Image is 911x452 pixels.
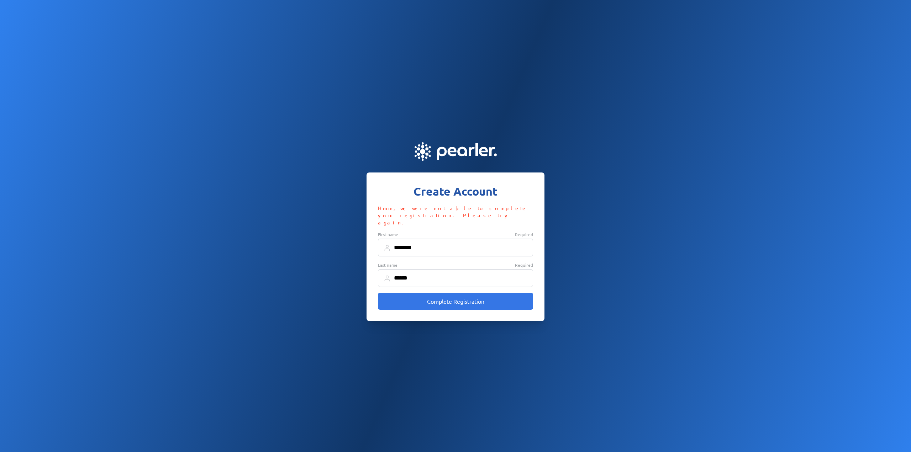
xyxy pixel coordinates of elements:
[378,293,533,310] button: Complete Registration
[378,262,397,268] span: Last name
[378,204,533,226] p: Hmm, we were not able to complete your registration. Please try again.
[427,298,484,305] span: Complete Registration
[378,232,398,237] span: First name
[515,232,533,237] span: Required
[515,262,533,268] span: Required
[378,184,533,199] h1: Create Account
